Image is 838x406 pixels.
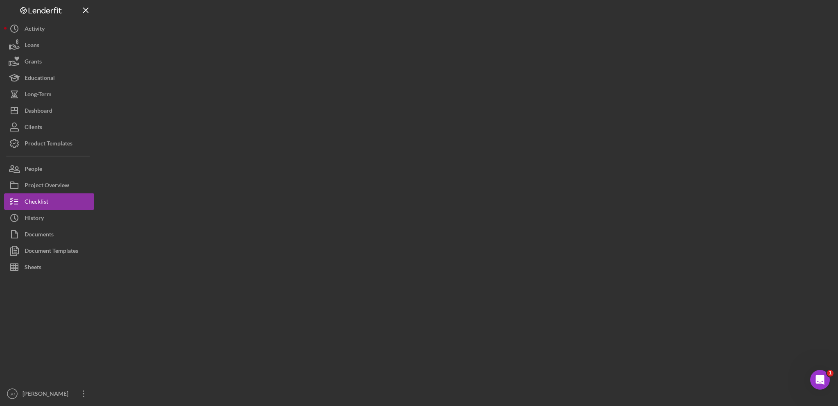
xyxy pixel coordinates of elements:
[4,177,94,193] button: Project Overview
[4,386,94,402] button: SC[PERSON_NAME]
[827,370,833,377] span: 1
[4,37,94,53] button: Loans
[25,70,55,88] div: Educational
[4,193,94,210] button: Checklist
[4,70,94,86] button: Educational
[25,259,41,277] div: Sheets
[4,86,94,102] button: Long-Term
[25,119,42,137] div: Clients
[25,37,39,55] div: Loans
[25,161,42,179] div: People
[810,370,830,390] iframe: Intercom live chat
[4,226,94,243] button: Documents
[25,210,44,228] div: History
[20,386,74,404] div: [PERSON_NAME]
[4,119,94,135] button: Clients
[25,243,78,261] div: Document Templates
[4,53,94,70] button: Grants
[25,86,52,104] div: Long-Term
[25,102,52,121] div: Dashboard
[4,243,94,259] button: Document Templates
[4,259,94,275] button: Sheets
[4,20,94,37] button: Activity
[25,193,48,212] div: Checklist
[9,392,15,396] text: SC
[25,20,45,39] div: Activity
[4,135,94,152] button: Product Templates
[25,53,42,72] div: Grants
[25,177,69,195] div: Project Overview
[4,210,94,226] button: History
[25,226,54,245] div: Documents
[4,102,94,119] button: Dashboard
[4,161,94,177] button: People
[25,135,72,154] div: Product Templates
